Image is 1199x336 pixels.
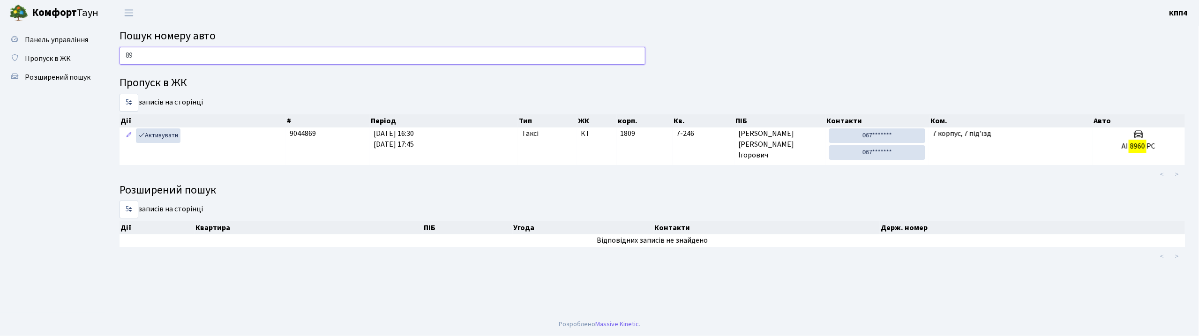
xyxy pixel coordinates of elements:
[423,221,512,234] th: ПІБ
[595,319,639,329] a: Massive Kinetic
[120,94,203,112] label: записів на сторінці
[1093,114,1185,127] th: Авто
[120,47,645,65] input: Пошук
[120,94,138,112] select: записів на сторінці
[5,68,98,87] a: Розширений пошук
[25,53,71,64] span: Пропуск в ЖК
[621,128,636,139] span: 1809
[286,114,370,127] th: #
[290,128,316,139] span: 9044869
[120,221,195,234] th: Дії
[5,49,98,68] a: Пропуск в ЖК
[120,114,286,127] th: Дії
[1096,142,1181,151] h5: АІ PC
[120,76,1185,90] h4: Пропуск в ЖК
[880,221,1185,234] th: Держ. номер
[1129,140,1147,153] mark: 8960
[195,221,423,234] th: Квартира
[577,114,617,127] th: ЖК
[9,4,28,22] img: logo.png
[123,128,135,143] a: Редагувати
[5,30,98,49] a: Панель управління
[735,114,826,127] th: ПІБ
[117,5,141,21] button: Переключити навігацію
[1169,8,1188,18] b: КПП4
[120,201,203,218] label: записів на сторінці
[738,128,822,161] span: [PERSON_NAME] [PERSON_NAME] Ігорович
[25,35,88,45] span: Панель управління
[120,28,216,44] span: Пошук номеру авто
[1169,7,1188,19] a: КПП4
[522,128,539,139] span: Таксі
[120,201,138,218] select: записів на сторінці
[581,128,613,139] span: КТ
[518,114,577,127] th: Тип
[32,5,77,20] b: Комфорт
[673,114,735,127] th: Кв.
[933,128,991,139] span: 7 корпус, 7 під'їзд
[32,5,98,21] span: Таун
[25,72,90,82] span: Розширений пошук
[513,221,654,234] th: Угода
[617,114,673,127] th: корп.
[826,114,929,127] th: Контакти
[370,114,518,127] th: Період
[676,128,731,139] span: 7-246
[374,128,414,149] span: [DATE] 16:30 [DATE] 17:45
[120,184,1185,197] h4: Розширений пошук
[653,221,880,234] th: Контакти
[136,128,180,143] a: Активувати
[120,234,1185,247] td: Відповідних записів не знайдено
[559,319,640,329] div: Розроблено .
[929,114,1093,127] th: Ком.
